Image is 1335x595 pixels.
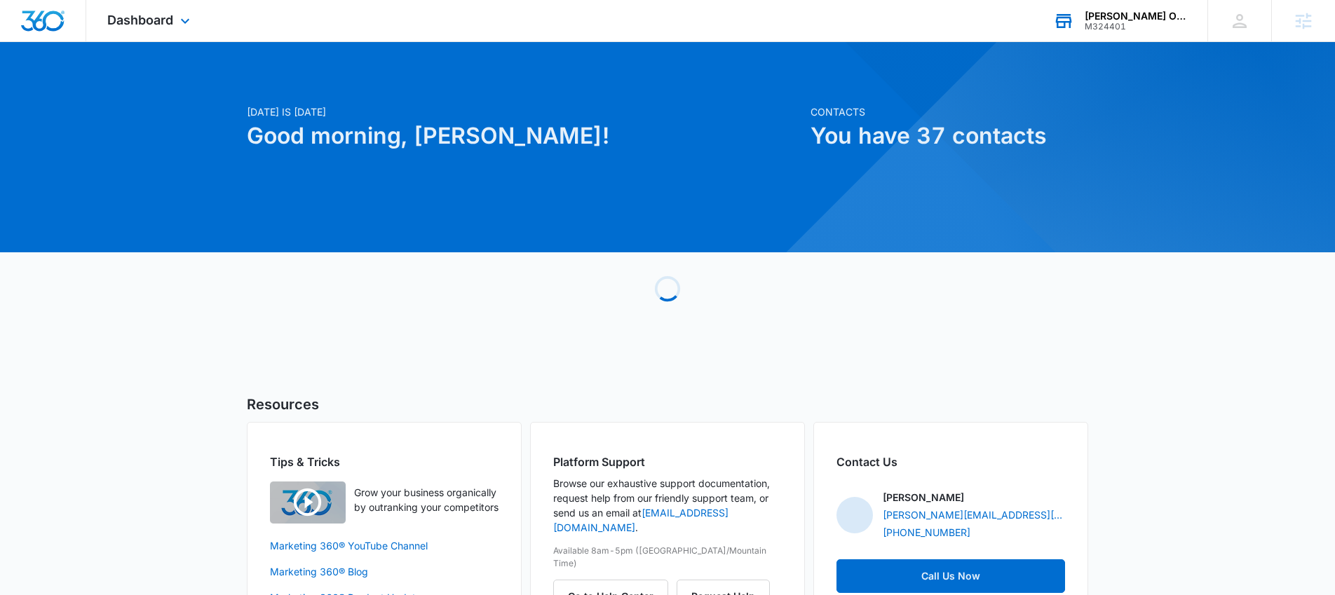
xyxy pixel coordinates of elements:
[107,13,173,27] span: Dashboard
[270,481,346,524] img: Quick Overview Video
[247,394,1088,415] h5: Resources
[247,119,802,153] h1: Good morning, [PERSON_NAME]!
[553,453,782,470] h2: Platform Support
[836,453,1065,470] h2: Contact Us
[811,119,1088,153] h1: You have 37 contacts
[1085,22,1187,32] div: account id
[811,104,1088,119] p: Contacts
[883,525,970,540] a: [PHONE_NUMBER]
[883,490,964,505] p: [PERSON_NAME]
[247,104,802,119] p: [DATE] is [DATE]
[553,545,782,570] p: Available 8am-5pm ([GEOGRAPHIC_DATA]/Mountain Time)
[553,476,782,535] p: Browse our exhaustive support documentation, request help from our friendly support team, or send...
[836,559,1065,593] a: Call Us Now
[883,507,1065,522] a: [PERSON_NAME][EMAIL_ADDRESS][DOMAIN_NAME]
[270,453,499,470] h2: Tips & Tricks
[270,538,499,553] a: Marketing 360® YouTube Channel
[836,497,873,533] img: Kaitlyn Thiem
[1085,11,1187,22] div: account name
[354,485,499,514] p: Grow your business organically by outranking your competitors
[270,564,499,579] a: Marketing 360® Blog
